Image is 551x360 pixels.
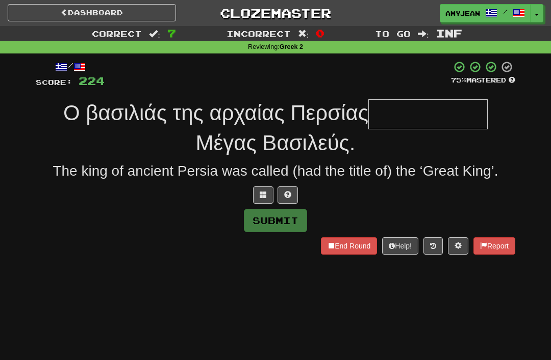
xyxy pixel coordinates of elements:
span: 75 % [451,76,466,84]
button: Report [473,237,515,255]
span: Inf [436,27,462,39]
div: / [36,61,105,73]
span: : [149,30,160,38]
a: AmyJean / [440,4,531,22]
button: Help! [382,237,418,255]
strong: Greek 2 [280,43,303,50]
span: 0 [316,27,324,39]
button: End Round [321,237,377,255]
span: AmyJean [445,9,480,18]
button: Single letter hint - you only get 1 per sentence and score half the points! alt+h [278,186,298,204]
span: Score: [36,78,72,87]
div: The king of ancient Persia was called (had the title of) the ‘Great King’. [36,161,515,181]
span: Correct [92,29,142,39]
span: / [503,8,508,15]
button: Switch sentence to multiple choice alt+p [253,186,273,204]
a: Clozemaster [191,4,360,22]
span: Mέγας Βασιλεύς. [195,131,355,155]
span: Incorrect [227,29,291,39]
span: 7 [167,27,176,39]
span: To go [375,29,411,39]
button: Round history (alt+y) [423,237,443,255]
span: : [298,30,309,38]
button: Submit [244,209,307,232]
div: Mastered [451,76,515,85]
span: Ο βασιλιάς της αρχαίας Περσίας [63,101,368,125]
span: 224 [79,74,105,87]
span: : [418,30,429,38]
a: Dashboard [8,4,176,21]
